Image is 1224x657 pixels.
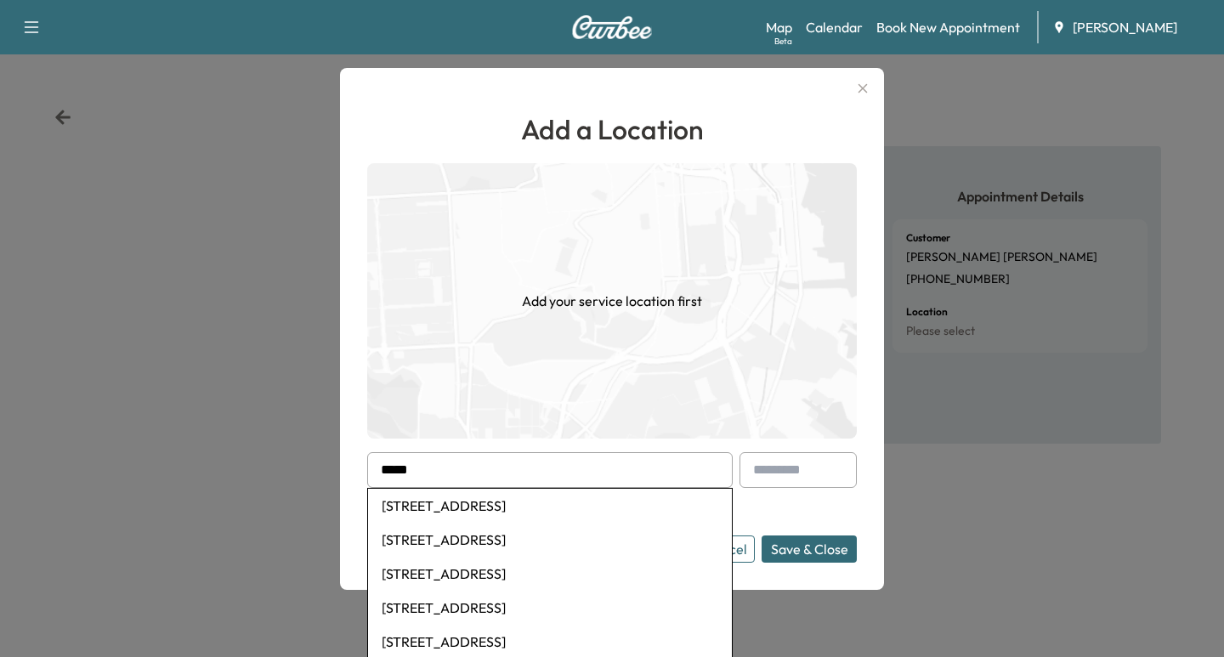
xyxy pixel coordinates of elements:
[1073,17,1177,37] span: [PERSON_NAME]
[876,17,1020,37] a: Book New Appointment
[762,535,857,563] button: Save & Close
[774,35,792,48] div: Beta
[368,489,732,523] li: [STREET_ADDRESS]
[368,591,732,625] li: [STREET_ADDRESS]
[571,15,653,39] img: Curbee Logo
[367,109,857,150] h1: Add a Location
[522,291,702,311] h1: Add your service location first
[368,523,732,557] li: [STREET_ADDRESS]
[766,17,792,37] a: MapBeta
[806,17,863,37] a: Calendar
[368,557,732,591] li: [STREET_ADDRESS]
[367,163,857,439] img: empty-map-CL6vilOE.png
